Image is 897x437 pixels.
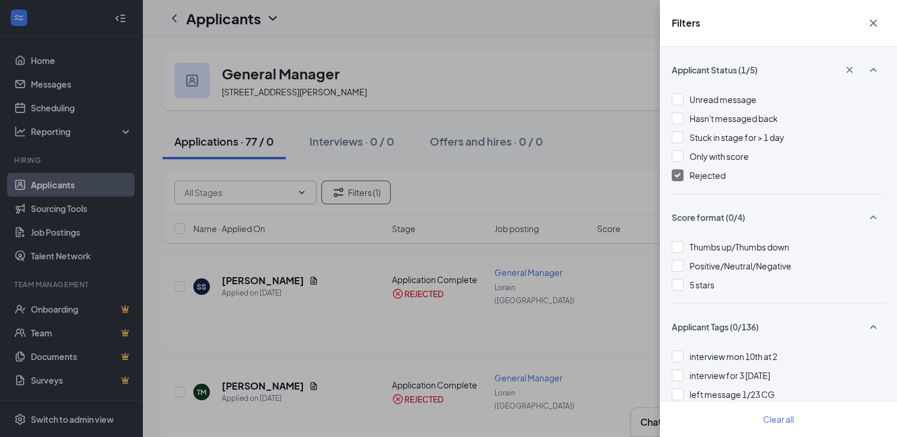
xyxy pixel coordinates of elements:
[844,64,855,76] svg: Cross
[689,151,749,162] span: Only with score
[672,211,745,223] span: Score format (0/4)
[672,64,758,76] span: Applicant Status (1/5)
[689,279,714,290] span: 5 stars
[689,242,789,252] span: Thumbs up/Thumbs down
[861,59,885,81] button: SmallChevronUp
[689,170,726,181] span: Rejected
[749,407,808,431] button: Clear all
[866,210,880,224] svg: SmallChevronUp
[861,12,885,34] button: Cross
[861,316,885,338] button: SmallChevronUp
[861,206,885,229] button: SmallChevronUp
[689,132,784,143] span: Stuck in stage for > 1 day
[689,261,791,271] span: Positive/Neutral/Negative
[866,16,880,30] svg: Cross
[672,17,700,30] h5: Filters
[866,63,880,77] svg: SmallChevronUp
[689,94,756,105] span: Unread message
[672,321,759,333] span: Applicant Tags (0/136)
[689,370,770,381] span: interview for 3 [DATE]
[675,173,681,178] img: checkbox
[689,351,777,362] span: interview mon 10th at 2
[838,60,861,80] button: Cross
[689,113,778,124] span: Hasn't messaged back
[866,320,880,334] svg: SmallChevronUp
[689,389,775,400] span: left message 1/23 CG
